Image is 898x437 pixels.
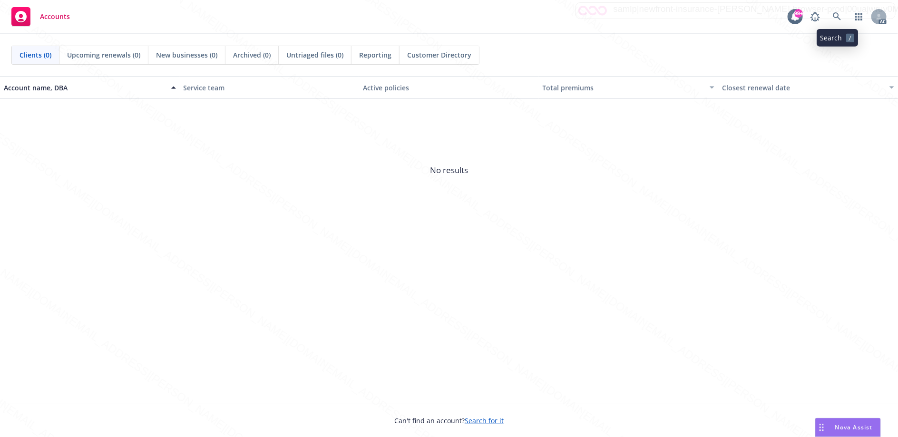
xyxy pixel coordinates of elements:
div: Active policies [363,83,535,93]
span: Clients (0) [20,50,51,60]
span: Customer Directory [407,50,471,60]
span: New businesses (0) [156,50,217,60]
div: Drag to move [816,418,828,437]
span: Upcoming renewals (0) [67,50,140,60]
span: Nova Assist [835,423,873,431]
div: Closest renewal date [722,83,884,93]
span: Accounts [40,13,70,20]
a: Search [828,7,847,26]
a: Report a Bug [806,7,825,26]
button: Service team [180,76,360,99]
span: Reporting [359,50,391,60]
span: Can't find an account? [394,416,504,426]
div: Account name, DBA [4,83,166,93]
span: Archived (0) [233,50,271,60]
a: Search for it [465,416,504,425]
div: Service team [184,83,356,93]
button: Nova Assist [815,418,881,437]
button: Active policies [359,76,539,99]
div: Total premiums [543,83,704,93]
a: Switch app [849,7,869,26]
span: Untriaged files (0) [286,50,343,60]
a: Accounts [8,3,74,30]
div: 99+ [794,9,803,18]
button: Closest renewal date [718,76,898,99]
button: Total premiums [539,76,719,99]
